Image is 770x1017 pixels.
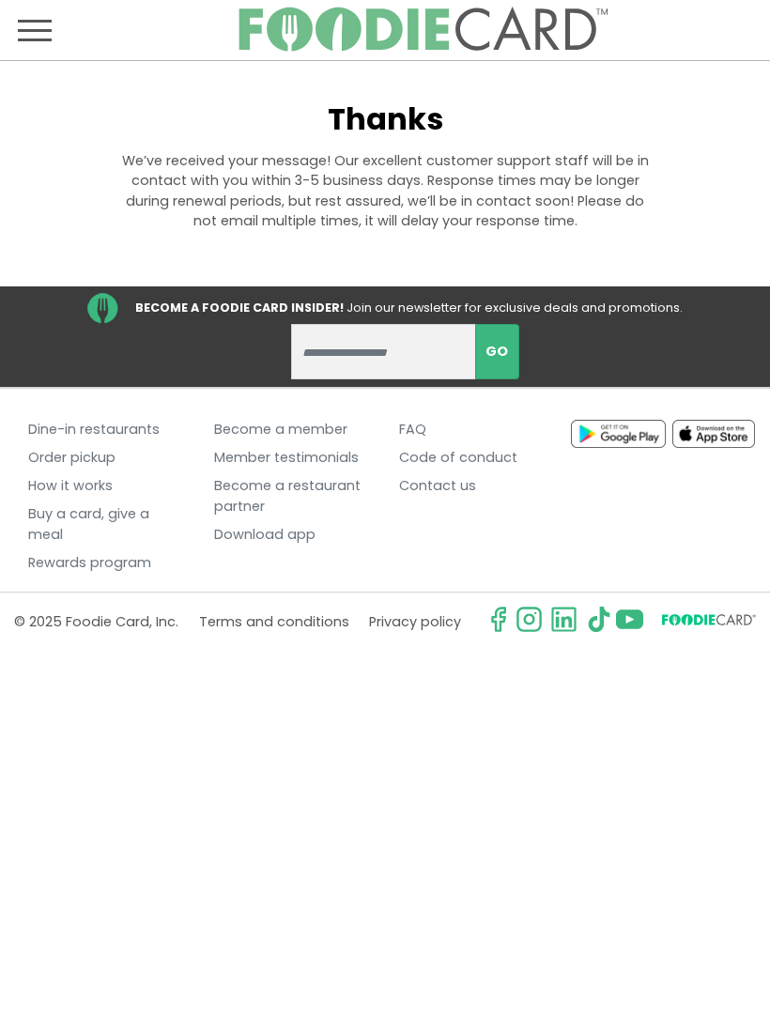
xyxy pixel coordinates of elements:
a: Member testimonials [214,444,372,472]
a: Become a member [214,415,372,443]
input: enter email address [291,324,476,380]
a: Privacy policy [369,606,461,639]
a: Become a restaurant partner [214,472,372,521]
img: linkedin.svg [550,606,577,633]
p: © 2025 Foodie Card, Inc. [14,606,178,639]
a: Download app [214,521,372,549]
a: Buy a card, give a meal [28,501,186,549]
strong: BECOME A FOODIE CARD INSIDER! [135,300,344,316]
svg: FoodieCard [662,614,756,632]
img: youtube.svg [616,606,643,633]
button: subscribe [475,324,520,380]
span: Join our newsletter for exclusive deals and promotions. [346,300,683,316]
svg: check us out on facebook [485,606,512,633]
h1: Thanks [117,101,653,138]
img: FoodieCard; Eat, Drink, Save, Donate [237,7,608,53]
p: We’ve received your message! Our excellent customer support staff will be in contact with you wit... [117,151,653,232]
a: How it works [28,472,186,501]
a: Rewards program [28,549,186,578]
a: Dine-in restaurants [28,415,186,443]
img: tiktok.svg [586,606,613,633]
a: FAQ [399,415,557,443]
a: Terms and conditions [199,606,349,639]
a: Order pickup [28,444,186,472]
a: Code of conduct [399,444,557,472]
a: Contact us [399,472,557,501]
